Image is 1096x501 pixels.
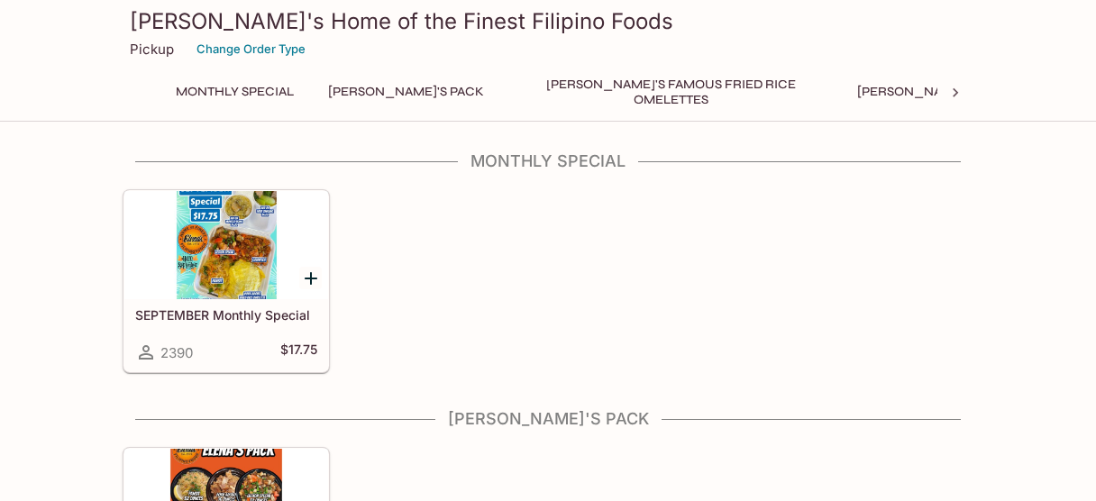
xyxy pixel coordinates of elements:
h3: [PERSON_NAME]'s Home of the Finest Filipino Foods [130,7,966,35]
button: [PERSON_NAME]'s Famous Fried Rice Omelettes [508,79,833,105]
h5: $17.75 [280,342,317,363]
div: SEPTEMBER Monthly Special [124,191,328,299]
h4: Monthly Special [123,151,973,171]
button: Change Order Type [188,35,314,63]
p: Pickup [130,41,174,58]
span: 2390 [160,344,193,361]
h4: [PERSON_NAME]'s Pack [123,409,973,429]
button: Add SEPTEMBER Monthly Special [299,267,322,289]
button: [PERSON_NAME]'s Mixed Plates [847,79,1077,105]
button: Monthly Special [166,79,304,105]
h5: SEPTEMBER Monthly Special [135,307,317,323]
a: SEPTEMBER Monthly Special2390$17.75 [123,190,329,372]
button: [PERSON_NAME]'s Pack [318,79,494,105]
